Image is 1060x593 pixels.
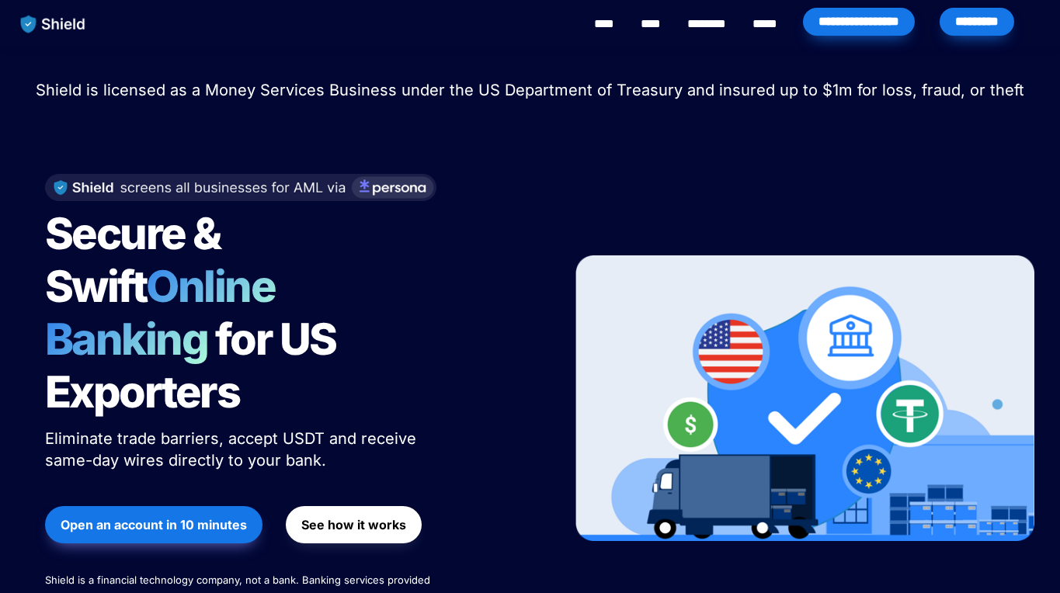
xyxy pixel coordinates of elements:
[286,498,422,551] a: See how it works
[36,81,1024,99] span: Shield is licensed as a Money Services Business under the US Department of Treasury and insured u...
[45,207,228,313] span: Secure & Swift
[301,517,406,532] strong: See how it works
[13,8,93,40] img: website logo
[45,429,421,470] span: Eliminate trade barriers, accept USDT and receive same-day wires directly to your bank.
[45,313,344,418] span: for US Exporters
[61,517,247,532] strong: Open an account in 10 minutes
[45,506,262,543] button: Open an account in 10 minutes
[45,260,291,366] span: Online Banking
[45,498,262,551] a: Open an account in 10 minutes
[286,506,422,543] button: See how it works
